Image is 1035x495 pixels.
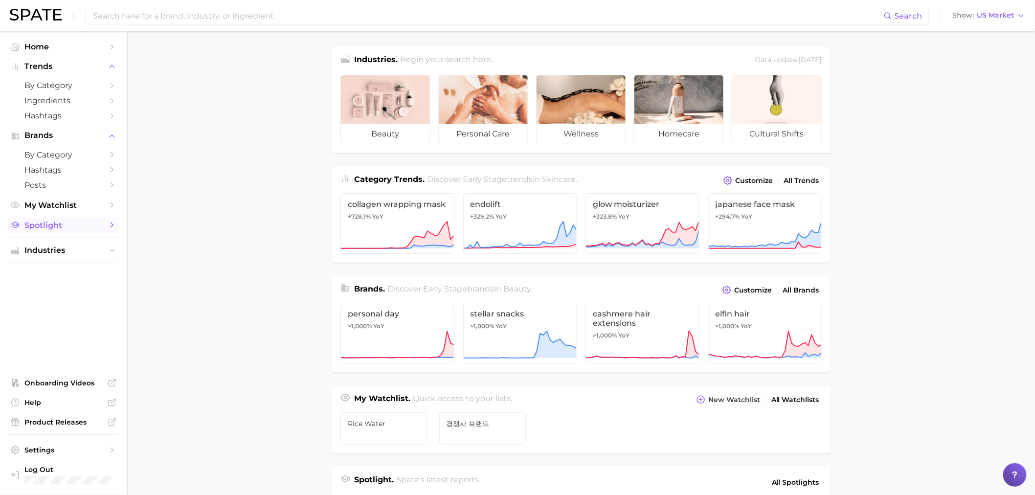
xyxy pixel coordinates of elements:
[8,178,119,193] a: Posts
[8,198,119,213] a: My Watchlist
[536,75,626,144] a: wellness
[735,177,773,185] span: Customize
[708,193,822,254] a: japanese face mask+294.7% YoY
[24,111,103,120] span: Hashtags
[8,128,119,143] button: Brands
[24,96,103,105] span: Ingredients
[354,54,398,67] h1: Industries.
[782,174,822,187] a: All Trends
[8,376,119,390] a: Onboarding Videos
[24,465,112,474] span: Log Out
[953,13,974,18] span: Show
[447,420,519,427] span: 경쟁사 브랜드
[439,124,528,144] span: personal care
[708,396,760,404] span: New Watchlist
[593,213,617,220] span: +323.8%
[397,474,481,491] h2: Spate's latest reports.
[784,177,819,185] span: All Trends
[471,309,570,318] span: stellar snacks
[348,322,372,330] span: >1,000%
[348,309,447,318] span: personal day
[8,78,119,93] a: by Category
[734,286,772,294] span: Customize
[348,213,371,220] span: +728.1%
[8,108,119,123] a: Hashtags
[24,180,103,190] span: Posts
[24,418,103,427] span: Product Releases
[593,309,692,328] span: cashmere hair extensions
[340,412,427,445] a: rice water
[24,379,103,387] span: Onboarding Videos
[708,303,822,363] a: elfin hair>1,000% YoY
[585,303,699,363] a: cashmere hair extensions>1,000% YoY
[439,412,526,445] a: 경쟁사 브랜드
[781,284,822,297] a: All Brands
[24,62,103,71] span: Trends
[977,13,1014,18] span: US Market
[771,396,819,404] span: All Watchlists
[8,93,119,108] a: Ingredients
[721,174,775,187] button: Customize
[388,284,533,293] span: Discover Early Stage brands in .
[8,39,119,54] a: Home
[24,221,103,230] span: Spotlight
[8,395,119,410] a: Help
[354,284,385,293] span: Brands .
[732,124,821,144] span: cultural shifts
[348,200,447,209] span: collagen wrapping mask
[593,332,617,339] span: >1,000%
[373,322,384,330] span: YoY
[769,393,822,406] a: All Watchlists
[504,284,531,293] span: beauty
[716,309,815,318] span: elfin hair
[496,213,507,221] span: YoY
[10,9,62,21] img: SPATE
[24,42,103,51] span: Home
[24,398,103,407] span: Help
[24,81,103,90] span: by Category
[585,193,699,254] a: glow moisturizer+323.8% YoY
[348,420,420,427] span: rice water
[413,393,513,406] h2: Quick access to your lists.
[471,213,495,220] span: +329.2%
[341,124,430,144] span: beauty
[372,213,383,221] span: YoY
[401,54,493,67] h2: Begin your search here.
[537,124,626,144] span: wellness
[618,332,630,339] span: YoY
[8,218,119,233] a: Spotlight
[24,446,103,454] span: Settings
[24,131,103,140] span: Brands
[340,193,454,254] a: collagen wrapping mask+728.1% YoY
[8,415,119,429] a: Product Releases
[769,474,822,491] a: All Spotlights
[694,393,763,406] button: New Watchlist
[755,54,822,67] div: Data update: [DATE]
[716,322,740,330] span: >1,000%
[742,213,753,221] span: YoY
[634,75,724,144] a: homecare
[8,59,119,74] button: Trends
[438,75,528,144] a: personal care
[716,213,740,220] span: +294.7%
[783,286,819,294] span: All Brands
[950,9,1028,22] button: ShowUS Market
[895,11,922,21] span: Search
[24,150,103,159] span: by Category
[24,201,103,210] span: My Watchlist
[354,175,425,184] span: Category Trends .
[741,322,752,330] span: YoY
[8,462,119,487] a: Log out. Currently logged in with e-mail ykkim110@cosrx.co.kr.
[24,165,103,175] span: Hashtags
[634,124,723,144] span: homecare
[8,147,119,162] a: by Category
[354,474,394,491] h1: Spotlight.
[463,193,577,254] a: endolift+329.2% YoY
[427,175,578,184] span: Discover Early Stage trends in .
[8,443,119,457] a: Settings
[340,303,454,363] a: personal day>1,000% YoY
[340,75,430,144] a: beauty
[716,200,815,209] span: japanese face mask
[720,283,774,297] button: Customize
[593,200,692,209] span: glow moisturizer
